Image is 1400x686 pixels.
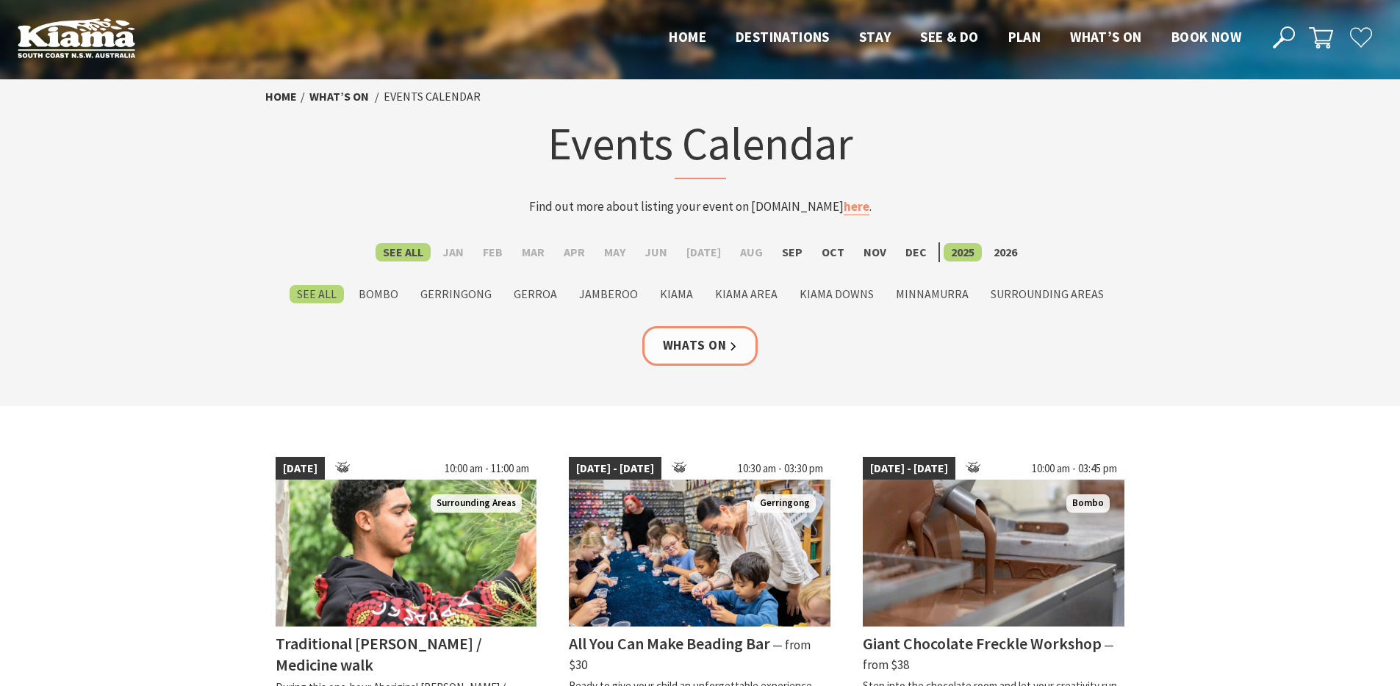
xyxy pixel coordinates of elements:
[569,480,830,627] img: groups family kids adults can all bead at our workshops
[736,28,830,46] span: Destinations
[597,243,633,261] label: May
[309,89,369,104] a: What’s On
[437,457,536,480] span: 10:00 am - 11:00 am
[986,243,1024,261] label: 2026
[679,243,728,261] label: [DATE]
[475,243,510,261] label: Feb
[572,285,645,303] label: Jamberoo
[506,285,564,303] label: Gerroa
[514,243,552,261] label: Mar
[733,243,770,261] label: Aug
[792,285,881,303] label: Kiama Downs
[412,114,988,179] h1: Events Calendar
[435,243,471,261] label: Jan
[814,243,852,261] label: Oct
[844,198,869,215] a: here
[708,285,785,303] label: Kiama Area
[1070,28,1142,46] span: What’s On
[775,243,810,261] label: Sep
[569,457,661,480] span: [DATE] - [DATE]
[863,457,955,480] span: [DATE] - [DATE]
[898,243,934,261] label: Dec
[1171,28,1241,46] span: Book now
[431,494,522,513] span: Surrounding Areas
[983,285,1111,303] label: Surrounding Areas
[856,243,894,261] label: Nov
[18,18,135,58] img: Kiama Logo
[1008,28,1041,46] span: Plan
[569,633,770,654] h4: All You Can Make Beading Bar
[351,285,406,303] label: Bombo
[1024,457,1124,480] span: 10:00 am - 03:45 pm
[412,197,988,217] p: Find out more about listing your event on [DOMAIN_NAME] .
[1066,494,1110,513] span: Bombo
[376,243,431,261] label: See All
[637,243,675,261] label: Jun
[290,285,344,303] label: See All
[863,633,1102,654] h4: Giant Chocolate Freckle Workshop
[889,285,976,303] label: Minnamurra
[276,457,325,480] span: [DATE]
[384,87,481,106] li: Events Calendar
[859,28,891,46] span: Stay
[730,457,830,480] span: 10:30 am - 03:30 pm
[642,326,758,365] a: Whats On
[754,494,816,513] span: Gerringong
[276,633,482,675] h4: Traditional [PERSON_NAME] / Medicine walk
[413,285,499,303] label: Gerringong
[669,28,706,46] span: Home
[653,285,700,303] label: Kiama
[654,26,1256,50] nav: Main Menu
[265,89,297,104] a: Home
[920,28,978,46] span: See & Do
[944,243,982,261] label: 2025
[556,243,592,261] label: Apr
[863,480,1124,627] img: The Treat Factory Chocolate Production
